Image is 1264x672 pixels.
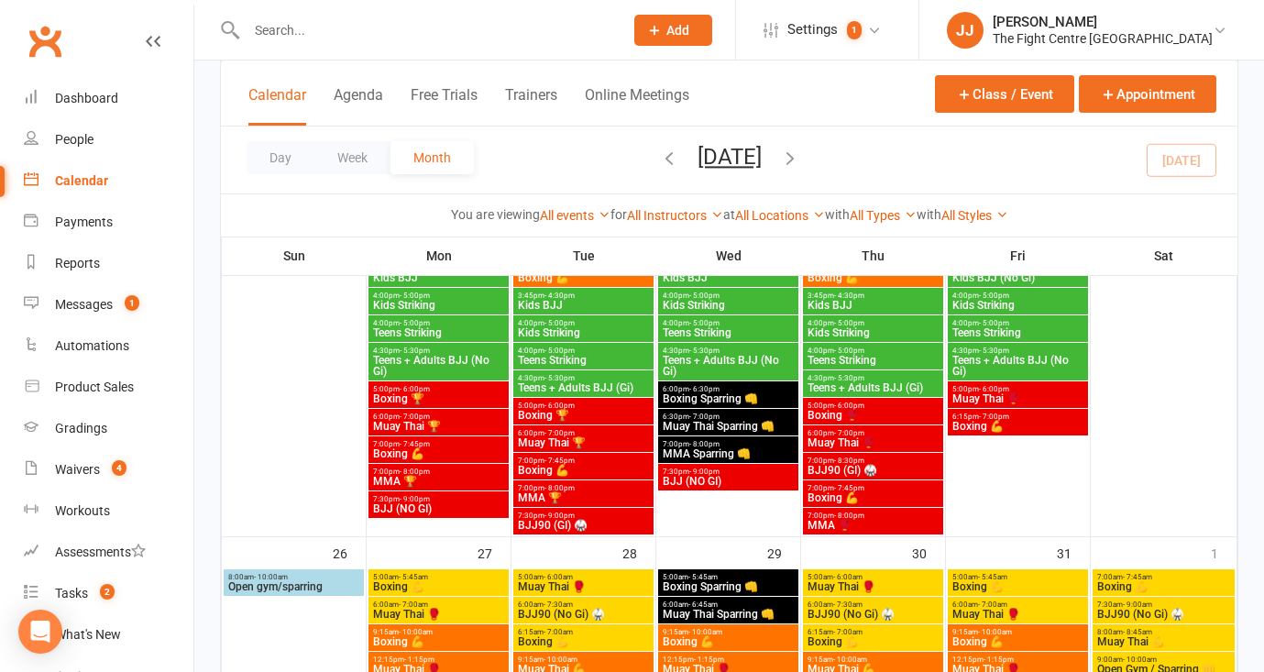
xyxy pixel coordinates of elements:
[24,449,193,490] a: Waivers 4
[951,636,1084,647] span: Boxing 💪
[807,402,940,410] span: 5:00pm
[55,256,100,270] div: Reports
[951,393,1084,404] span: Muay Thai 🥊
[951,385,1084,393] span: 5:00pm
[367,237,511,275] th: Mon
[517,581,650,592] span: Muay Thai 🥊
[18,610,62,654] div: Open Intercom Messenger
[662,393,795,404] span: Boxing Sparring 👊
[372,628,505,636] span: 9:15am
[662,292,795,300] span: 4:00pm
[662,347,795,355] span: 4:30pm
[55,545,146,559] div: Assessments
[55,132,93,147] div: People
[372,421,505,432] span: Muay Thai 🏆
[24,532,193,573] a: Assessments
[688,628,722,636] span: - 10:00am
[951,581,1084,592] span: Boxing 💪
[662,600,795,609] span: 6:00am
[24,119,193,160] a: People
[55,91,118,105] div: Dashboard
[55,586,88,600] div: Tasks
[372,581,505,592] span: Boxing 💪
[1096,628,1231,636] span: 8:00am
[951,413,1084,421] span: 6:15pm
[544,347,575,355] span: - 5:00pm
[834,319,864,327] span: - 5:00pm
[372,448,505,459] span: Boxing 💪
[55,627,121,642] div: What's New
[834,457,864,465] span: - 8:30pm
[24,284,193,325] a: Messages 1
[55,462,100,477] div: Waivers
[24,160,193,202] a: Calendar
[400,440,430,448] span: - 7:45pm
[979,385,1009,393] span: - 6:00pm
[372,655,505,664] span: 12:15pm
[834,402,864,410] span: - 6:00pm
[662,355,795,377] span: Teens + Adults BJJ (No Gi)
[517,437,650,448] span: Muay Thai 🏆
[978,600,1007,609] span: - 7:00am
[833,628,863,636] span: - 7:00am
[662,609,795,620] span: Muay Thai Sparring 👊
[662,300,795,311] span: Kids Striking
[517,292,650,300] span: 3:45pm
[222,237,367,275] th: Sun
[662,440,795,448] span: 7:00pm
[399,628,433,636] span: - 10:00am
[834,429,864,437] span: - 7:00pm
[24,573,193,614] a: Tasks 2
[951,573,1084,581] span: 5:00am
[698,144,762,170] button: [DATE]
[372,440,505,448] span: 7:00pm
[951,327,1084,338] span: Teens Striking
[544,512,575,520] span: - 9:00pm
[511,237,656,275] th: Tue
[946,237,1091,275] th: Fri
[979,319,1009,327] span: - 5:00pm
[662,655,795,664] span: 12:15pm
[400,385,430,393] span: - 6:00pm
[544,457,575,465] span: - 7:45pm
[688,600,718,609] span: - 6:45am
[807,272,940,283] span: Boxing 💪
[978,573,1007,581] span: - 5:45am
[834,347,864,355] span: - 5:00pm
[807,300,940,311] span: Kids BJJ
[688,573,718,581] span: - 5:45am
[399,600,428,609] span: - 7:00am
[951,272,1084,283] span: Kids BJJ (No Gi)
[1096,573,1231,581] span: 7:00am
[723,207,735,222] strong: at
[254,573,288,581] span: - 10:00am
[334,86,383,126] button: Agenda
[689,319,720,327] span: - 5:00pm
[517,374,650,382] span: 4:30pm
[662,636,795,647] span: Boxing 💪
[912,537,945,567] div: 30
[55,173,108,188] div: Calendar
[24,78,193,119] a: Dashboard
[807,292,940,300] span: 3:45pm
[662,448,795,459] span: MMA Sparring 👊
[372,272,505,283] span: Kids BJJ
[951,347,1084,355] span: 4:30pm
[478,537,511,567] div: 27
[735,208,825,223] a: All Locations
[689,347,720,355] span: - 5:30pm
[517,484,650,492] span: 7:00pm
[833,573,863,581] span: - 6:00am
[372,476,505,487] span: MMA 🏆
[372,292,505,300] span: 4:00pm
[404,655,434,664] span: - 1:15pm
[125,295,139,311] span: 1
[372,636,505,647] span: Boxing 💪
[787,9,838,50] span: Settings
[544,402,575,410] span: - 6:00pm
[917,207,941,222] strong: with
[662,385,795,393] span: 6:00pm
[825,207,850,222] strong: with
[544,628,573,636] span: - 7:00am
[22,18,68,64] a: Clubworx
